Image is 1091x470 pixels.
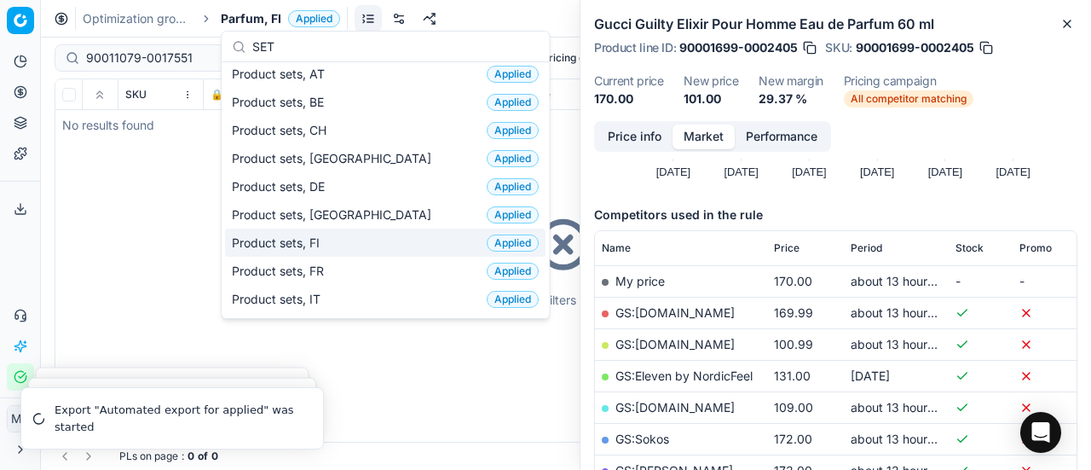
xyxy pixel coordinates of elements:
[615,432,669,446] a: GS:Sokos
[83,10,192,27] a: Optimization groups
[89,84,110,105] button: Expand all
[594,42,676,54] span: Product line ID :
[774,337,813,351] span: 100.99
[594,206,1077,223] h5: Competitors used in the rule
[1019,241,1052,255] span: Promo
[656,165,690,178] text: [DATE]
[55,402,303,435] div: Export "Automated export for applied" was started
[759,75,823,87] dt: New margin
[774,305,813,320] span: 169.99
[487,206,539,223] span: Applied
[792,165,826,178] text: [DATE]
[679,39,798,56] span: 90001699-0002405
[735,125,828,149] button: Performance
[851,274,958,288] span: about 13 hours ago
[594,75,663,87] dt: Current price
[232,66,332,83] span: Product sets, AT
[856,39,974,56] span: 90001699-0002405
[83,10,340,27] nav: breadcrumb
[232,150,438,167] span: Product sets, [GEOGRAPHIC_DATA]
[487,178,539,195] span: Applied
[851,368,890,383] span: [DATE]
[211,450,218,463] strong: 0
[119,450,178,463] span: PLs on page
[221,10,340,27] span: Parfum, FIApplied
[198,450,208,463] strong: of
[55,446,99,467] nav: pagination
[487,291,539,308] span: Applied
[8,406,33,432] span: MC
[851,305,958,320] span: about 13 hours ago
[615,368,753,383] a: GS:Eleven by NordicFeel
[684,90,738,107] dd: 101.00
[860,165,894,178] text: [DATE]
[487,263,539,280] span: Applied
[672,125,735,149] button: Market
[774,274,812,288] span: 170.00
[1020,412,1061,453] div: Open Intercom Messenger
[774,400,813,415] span: 109.00
[1013,265,1077,297] td: -
[928,165,962,178] text: [DATE]
[232,122,333,139] span: Product sets, CH
[7,405,34,432] button: MC
[955,241,984,255] span: Stock
[232,291,327,308] span: Product sets, IT
[996,165,1030,178] text: [DATE]
[211,88,223,102] span: 🔒
[851,241,882,255] span: Period
[487,66,539,83] span: Applied
[949,265,1013,297] td: -
[602,241,631,255] span: Name
[844,90,973,107] span: All competitor matching
[487,235,539,252] span: Applied
[221,10,281,27] span: Parfum, FI
[594,90,663,107] dd: 170.00
[487,94,539,111] span: Applied
[78,446,99,467] button: Go to next page
[232,94,331,111] span: Product sets, BE
[232,235,326,252] span: Product sets, FI
[232,263,331,280] span: Product sets, FR
[465,292,667,309] div: Try to change filters or search query
[594,14,1077,34] h2: Gucci Guilty Elixir Pour Homme Eau de Parfum 60 ml
[844,75,973,87] dt: Pricing campaign
[724,165,759,178] text: [DATE]
[125,88,147,102] span: SKU
[487,122,539,139] span: Applied
[615,305,735,320] a: GS:[DOMAIN_NAME]
[55,446,75,467] button: Go to previous page
[825,42,852,54] span: SKU :
[222,62,549,318] div: Suggestions
[615,400,735,415] a: GS:[DOMAIN_NAME]
[851,400,958,415] span: about 13 hours ago
[119,450,218,463] div: :
[188,450,194,463] strong: 0
[232,206,438,223] span: Product sets, [GEOGRAPHIC_DATA]
[851,337,958,351] span: about 13 hours ago
[774,241,799,255] span: Price
[851,432,958,446] span: about 13 hours ago
[615,274,665,288] span: My price
[759,90,823,107] dd: 29.37 %
[774,432,812,446] span: 172.00
[615,337,735,351] a: GS:[DOMAIN_NAME]
[487,150,539,167] span: Applied
[288,10,340,27] span: Applied
[232,178,332,195] span: Product sets, DE
[252,30,539,64] input: Search groups...
[597,125,672,149] button: Price info
[86,49,273,67] input: Search by SKU or title
[684,75,738,87] dt: New price
[774,368,811,383] span: 131.00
